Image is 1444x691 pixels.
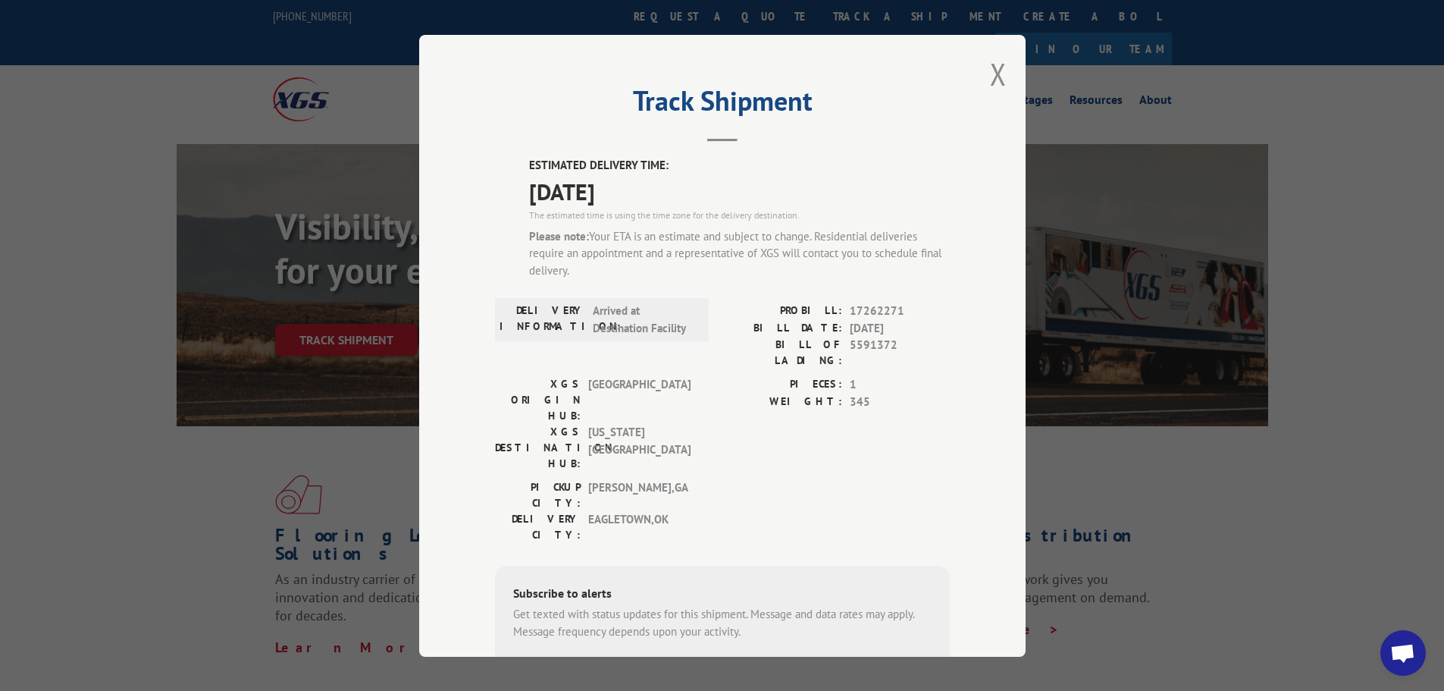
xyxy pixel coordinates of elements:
span: [DATE] [850,319,950,337]
span: 1 [850,376,950,394]
label: PROBILL: [722,303,842,320]
label: DELIVERY CITY: [495,511,581,543]
label: DELIVERY INFORMATION: [500,303,585,337]
label: PIECES: [722,376,842,394]
div: Open chat [1380,630,1426,676]
span: EAGLETOWN , OK [588,511,691,543]
strong: Please note: [529,228,589,243]
label: XGS ORIGIN HUB: [495,376,581,424]
span: [GEOGRAPHIC_DATA] [588,376,691,424]
span: [DATE] [529,174,950,208]
button: Close modal [990,54,1007,94]
label: PICKUP CITY: [495,479,581,511]
span: 345 [850,393,950,410]
label: ESTIMATED DELIVERY TIME: [529,157,950,174]
span: 5591372 [850,337,950,369]
div: Your ETA is an estimate and subject to change. Residential deliveries require an appointment and ... [529,228,950,279]
span: 17262271 [850,303,950,320]
div: Get texted with status updates for this shipment. Message and data rates may apply. Message frequ... [513,606,932,640]
h2: Track Shipment [495,90,950,119]
label: WEIGHT: [722,393,842,410]
span: Arrived at Destination Facility [593,303,695,337]
label: BILL DATE: [722,319,842,337]
span: [US_STATE][GEOGRAPHIC_DATA] [588,424,691,472]
div: The estimated time is using the time zone for the delivery destination. [529,208,950,221]
div: Subscribe to alerts [513,584,932,606]
label: BILL OF LADING: [722,337,842,369]
label: XGS DESTINATION HUB: [495,424,581,472]
span: [PERSON_NAME] , GA [588,479,691,511]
